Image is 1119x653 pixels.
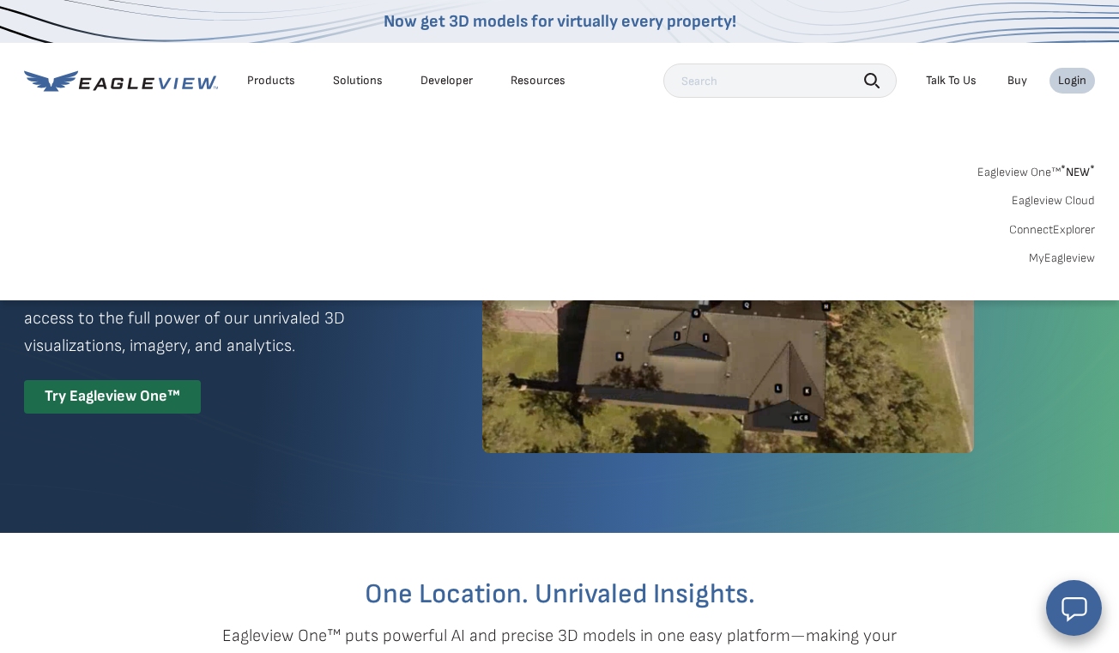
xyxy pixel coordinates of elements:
h2: One Location. Unrivaled Insights. [37,581,1082,608]
input: Search [663,63,897,98]
div: Talk To Us [926,73,977,88]
p: A premium digital experience that provides seamless access to the full power of our unrivaled 3D ... [24,277,420,360]
a: Eagleview One™*NEW* [977,160,1095,179]
div: Login [1058,73,1086,88]
a: Eagleview Cloud [1012,193,1095,209]
span: NEW [1061,165,1095,179]
div: Products [247,73,295,88]
div: Resources [511,73,566,88]
a: Buy [1007,73,1027,88]
a: Developer [420,73,473,88]
div: Solutions [333,73,383,88]
a: ConnectExplorer [1009,222,1095,238]
button: Open chat window [1046,580,1102,636]
a: Now get 3D models for virtually every property! [384,11,736,32]
a: MyEagleview [1029,251,1095,266]
div: Try Eagleview One™ [24,380,201,414]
